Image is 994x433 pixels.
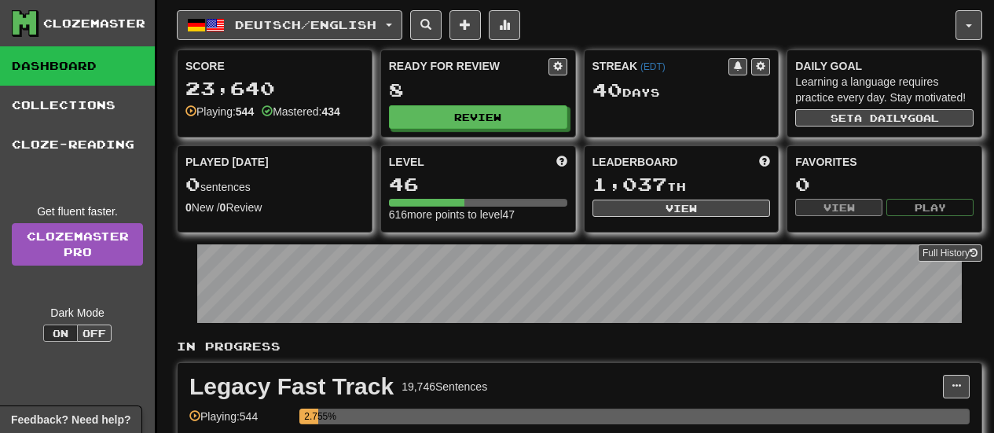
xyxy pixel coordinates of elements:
[185,201,192,214] strong: 0
[321,105,339,118] strong: 434
[592,173,667,195] span: 1,037
[795,74,974,105] div: Learning a language requires practice every day. Stay motivated!
[592,79,622,101] span: 40
[449,10,481,40] button: Add sentence to collection
[592,174,771,195] div: th
[592,80,771,101] div: Day s
[185,173,200,195] span: 0
[220,201,226,214] strong: 0
[77,325,112,342] button: Off
[389,80,567,100] div: 8
[795,58,974,74] div: Daily Goal
[489,10,520,40] button: More stats
[592,58,729,74] div: Streak
[185,174,364,195] div: sentences
[759,154,770,170] span: This week in points, UTC
[410,10,442,40] button: Search sentences
[177,339,982,354] p: In Progress
[389,174,567,194] div: 46
[185,104,254,119] div: Playing:
[185,58,364,74] div: Score
[389,58,548,74] div: Ready for Review
[795,109,974,127] button: Seta dailygoal
[235,18,376,31] span: Deutsch / English
[189,375,394,398] div: Legacy Fast Track
[854,112,908,123] span: a daily
[185,79,364,98] div: 23,640
[389,154,424,170] span: Level
[640,61,666,72] a: (EDT)
[304,409,317,424] div: 2.755%
[592,200,771,217] button: View
[389,105,567,129] button: Review
[12,305,143,321] div: Dark Mode
[12,204,143,219] div: Get fluent faster.
[918,244,982,262] button: Full History
[795,154,974,170] div: Favorites
[43,16,145,31] div: Clozemaster
[389,207,567,222] div: 616 more points to level 47
[262,104,340,119] div: Mastered:
[185,154,269,170] span: Played [DATE]
[177,10,402,40] button: Deutsch/English
[12,223,143,266] a: ClozemasterPro
[43,325,78,342] button: On
[185,200,364,215] div: New / Review
[795,199,882,216] button: View
[795,174,974,194] div: 0
[886,199,974,216] button: Play
[236,105,254,118] strong: 544
[556,154,567,170] span: Score more points to level up
[402,379,487,394] div: 19,746 Sentences
[11,412,130,427] span: Open feedback widget
[592,154,678,170] span: Leaderboard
